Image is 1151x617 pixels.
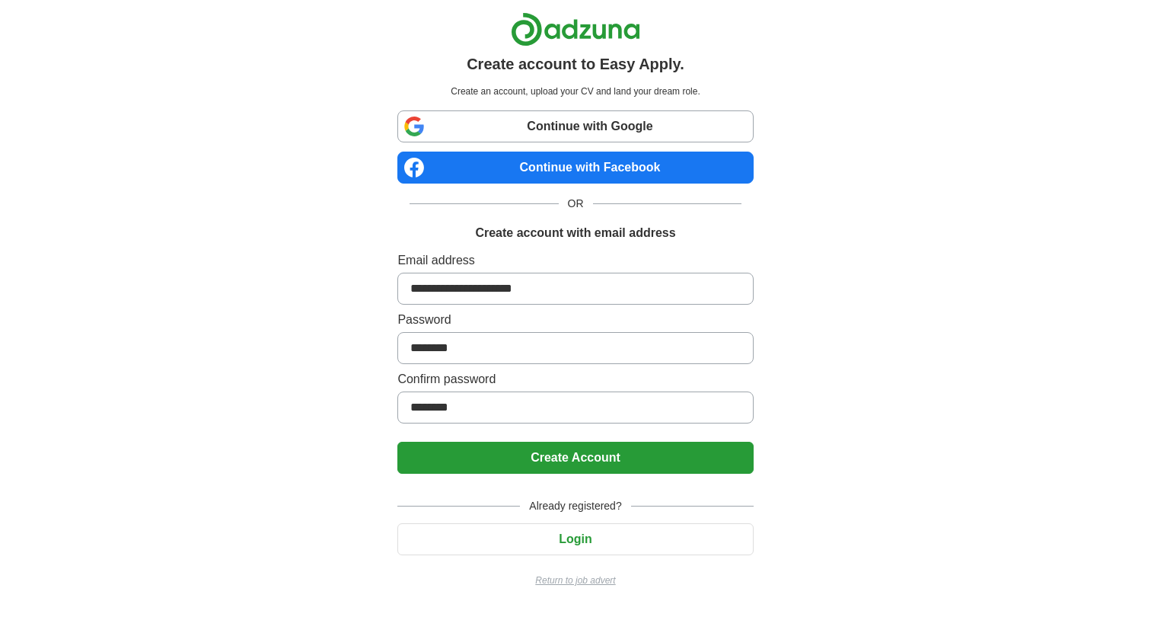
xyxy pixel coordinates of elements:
[400,85,750,98] p: Create an account, upload your CV and land your dream role.
[467,53,684,75] h1: Create account to Easy Apply.
[397,523,753,555] button: Login
[397,574,753,587] a: Return to job advert
[397,110,753,142] a: Continue with Google
[397,532,753,545] a: Login
[397,370,753,388] label: Confirm password
[511,12,640,46] img: Adzuna logo
[397,442,753,474] button: Create Account
[520,498,630,514] span: Already registered?
[397,251,753,270] label: Email address
[397,152,753,184] a: Continue with Facebook
[475,224,675,242] h1: Create account with email address
[397,311,753,329] label: Password
[559,196,593,212] span: OR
